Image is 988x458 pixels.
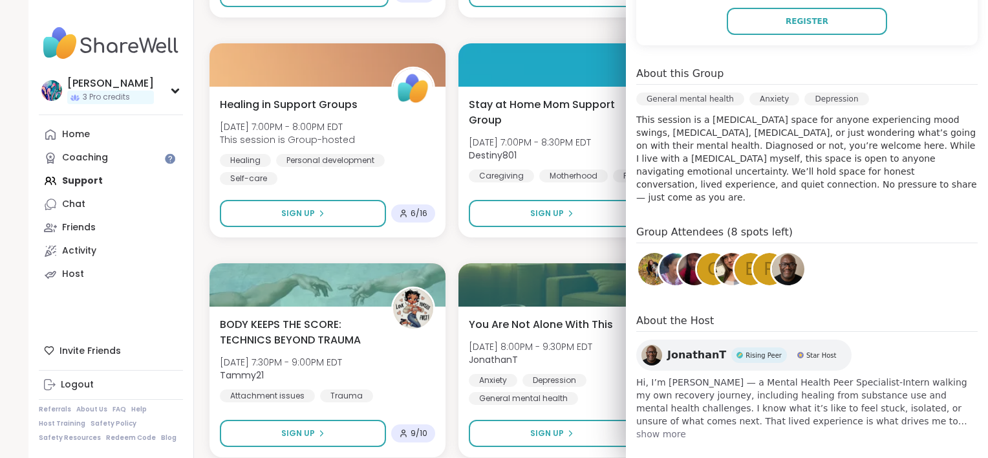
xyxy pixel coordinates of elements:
[667,347,726,363] span: JonathanT
[469,200,636,227] button: Sign Up
[276,154,385,167] div: Personal development
[786,16,828,27] span: Register
[636,93,744,105] div: General mental health
[469,374,517,387] div: Anxiety
[539,169,608,182] div: Motherhood
[636,340,852,371] a: JonathanTJonathanTRising PeerRising PeerStar HostStar Host
[764,257,775,282] span: r
[469,392,578,405] div: General mental health
[695,251,731,287] a: c
[658,251,694,287] a: nicolewilliams43
[727,8,887,35] button: Register
[707,257,719,282] span: c
[220,133,355,146] span: This session is Group-hosted
[39,405,71,414] a: Referrals
[113,405,126,414] a: FAQ
[41,80,62,101] img: hollyjanicki
[636,66,724,82] h4: About this Group
[39,263,183,286] a: Host
[281,208,315,219] span: Sign Up
[636,313,978,332] h4: About the Host
[469,340,592,353] span: [DATE] 8:00PM - 9:30PM EDT
[530,208,564,219] span: Sign Up
[39,339,183,362] div: Invite Friends
[746,351,782,360] span: Rising Peer
[39,21,183,66] img: ShareWell Nav Logo
[67,76,154,91] div: [PERSON_NAME]
[165,153,175,164] iframe: Spotlight
[220,369,264,382] b: Tammy21
[39,373,183,397] a: Logout
[636,224,978,243] h4: Group Attendees (8 spots left)
[716,253,748,285] img: elainaaaaa
[91,419,136,428] a: Safety Policy
[636,428,978,441] span: show more
[749,93,799,105] div: Anxiety
[804,93,868,105] div: Depression
[76,405,107,414] a: About Us
[39,216,183,239] a: Friends
[469,136,591,149] span: [DATE] 7:00PM - 8:30PM EDT
[220,317,377,348] span: BODY KEEPS THE SCORE: TECHNICS BEYOND TRAUMA
[636,113,978,204] p: This session is a [MEDICAL_DATA] space for anyone experiencing mood swings, [MEDICAL_DATA], [MEDI...
[39,433,101,442] a: Safety Resources
[61,378,94,391] div: Logout
[62,221,96,234] div: Friends
[522,374,586,387] div: Depression
[39,239,183,263] a: Activity
[220,154,271,167] div: Healing
[62,268,84,281] div: Host
[62,128,90,141] div: Home
[772,253,804,285] img: JonathanT
[770,251,806,287] a: JonathanT
[806,351,836,360] span: Star Host
[62,198,85,211] div: Chat
[530,428,564,439] span: Sign Up
[469,97,626,128] span: Stay at Home Mom Support Group
[797,352,804,358] img: Star Host
[469,353,518,366] b: JonathanT
[745,257,757,282] span: b
[131,405,147,414] a: Help
[736,352,743,358] img: Rising Peer
[751,251,788,287] a: r
[220,420,386,447] button: Sign Up
[393,289,433,329] img: Tammy21
[411,208,427,219] span: 6 / 16
[678,253,711,285] img: Jesyanhyree
[39,193,183,216] a: Chat
[641,345,662,365] img: JonathanT
[469,317,613,333] span: You Are Not Alone With This
[469,169,534,182] div: Caregiving
[83,92,130,103] span: 3 Pro credits
[469,420,635,447] button: Sign Up
[39,123,183,146] a: Home
[660,253,692,285] img: nicolewilliams43
[220,389,315,402] div: Attachment issues
[39,146,183,169] a: Coaching
[636,376,978,428] span: Hi, I’m [PERSON_NAME] — a Mental Health Peer Specialist-Intern walking my own recovery journey, i...
[62,151,108,164] div: Coaching
[161,433,177,442] a: Blog
[613,169,680,182] div: Parenthood
[638,253,671,285] img: Ashley_Voss
[220,172,277,185] div: Self-care
[469,149,517,162] b: Destiny801
[733,251,769,287] a: b
[676,251,713,287] a: Jesyanhyree
[106,433,156,442] a: Redeem Code
[62,245,96,257] div: Activity
[220,97,358,113] span: Healing in Support Groups
[320,389,373,402] div: Trauma
[39,419,85,428] a: Host Training
[714,251,750,287] a: elainaaaaa
[220,120,355,133] span: [DATE] 7:00PM - 8:00PM EDT
[636,251,672,287] a: Ashley_Voss
[220,356,342,369] span: [DATE] 7:30PM - 9:00PM EDT
[281,428,315,439] span: Sign Up
[220,200,386,227] button: Sign Up
[411,428,427,439] span: 9 / 10
[393,69,433,109] img: ShareWell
